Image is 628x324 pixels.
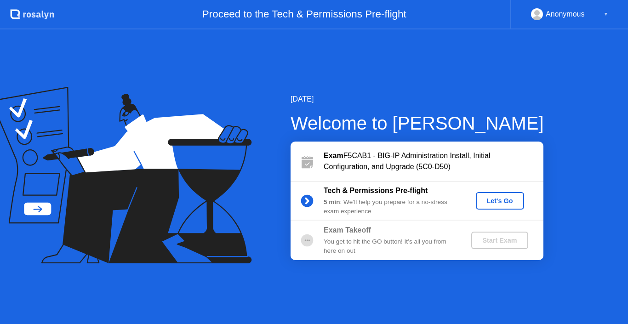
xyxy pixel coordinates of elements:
[291,94,544,105] div: [DATE]
[324,199,340,205] b: 5 min
[324,152,343,159] b: Exam
[546,8,585,20] div: Anonymous
[604,8,608,20] div: ▼
[291,109,544,137] div: Welcome to [PERSON_NAME]
[480,197,520,205] div: Let's Go
[324,237,456,256] div: You get to hit the GO button! It’s all you from here on out
[476,192,524,210] button: Let's Go
[475,237,524,244] div: Start Exam
[471,232,528,249] button: Start Exam
[324,187,428,194] b: Tech & Permissions Pre-flight
[324,226,371,234] b: Exam Takeoff
[324,198,456,216] div: : We’ll help you prepare for a no-stress exam experience
[324,150,543,172] div: F5CAB1 - BIG-IP Administration Install, Initial Configuration, and Upgrade (5C0-D50)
